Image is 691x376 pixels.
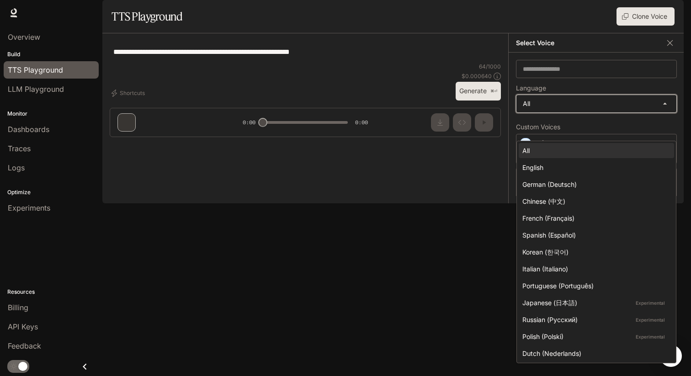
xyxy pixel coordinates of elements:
div: Portuguese (Português) [522,281,667,291]
div: German (Deutsch) [522,180,667,189]
div: All [522,146,667,155]
div: Dutch (Nederlands) [522,349,667,358]
div: Spanish (Español) [522,230,667,240]
p: Experimental [634,333,667,341]
div: Russian (Русский) [522,315,667,324]
div: Polish (Polski) [522,332,667,341]
div: English [522,163,667,172]
div: Japanese (日本語) [522,298,667,307]
div: Chinese (中文) [522,196,667,206]
p: Experimental [634,299,667,307]
p: Experimental [634,316,667,324]
div: Korean (한국어) [522,247,667,257]
div: Italian (Italiano) [522,264,667,274]
div: French (Français) [522,213,667,223]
